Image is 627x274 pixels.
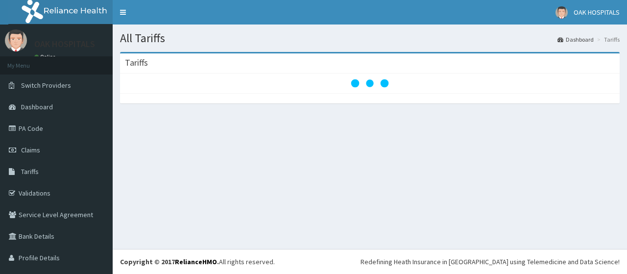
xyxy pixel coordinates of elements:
[125,58,148,67] h3: Tariffs
[595,35,620,44] li: Tariffs
[34,40,95,49] p: OAK HOSPITALS
[574,8,620,17] span: OAK HOSPITALS
[21,146,40,154] span: Claims
[555,6,568,19] img: User Image
[21,167,39,176] span: Tariffs
[120,257,219,266] strong: Copyright © 2017 .
[21,81,71,90] span: Switch Providers
[34,53,58,60] a: Online
[557,35,594,44] a: Dashboard
[361,257,620,267] div: Redefining Heath Insurance in [GEOGRAPHIC_DATA] using Telemedicine and Data Science!
[120,32,620,45] h1: All Tariffs
[175,257,217,266] a: RelianceHMO
[5,29,27,51] img: User Image
[113,249,627,274] footer: All rights reserved.
[21,102,53,111] span: Dashboard
[350,64,389,103] svg: audio-loading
